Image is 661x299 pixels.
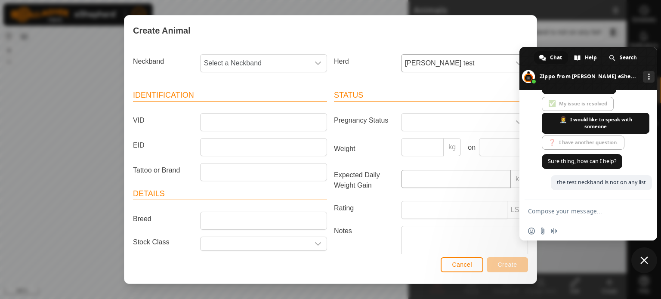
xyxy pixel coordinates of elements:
[130,212,197,226] label: Breed
[510,114,528,131] div: dropdown trigger
[402,55,510,72] span: joe test
[539,228,546,234] span: Send a file
[133,188,327,200] header: Details
[309,237,327,250] div: dropdown trigger
[330,138,398,160] label: Weight
[130,237,197,247] label: Stock Class
[528,207,630,215] textarea: Compose your message...
[130,54,197,69] label: Neckband
[643,71,655,83] div: More channels
[130,163,197,178] label: Tattoo or Brand
[534,51,568,64] div: Chat
[201,55,309,72] span: Select a Neckband
[487,257,528,272] button: Create
[528,228,535,234] span: Insert an emoji
[444,138,461,156] p-inputgroup-addon: kg
[585,51,597,64] span: Help
[464,142,476,153] label: on
[133,24,191,37] span: Create Animal
[550,228,557,234] span: Audio message
[441,257,483,272] button: Cancel
[604,51,643,64] div: Search
[557,179,646,186] span: the test neckband is not on any list
[330,113,398,128] label: Pregnancy Status
[511,170,528,188] p-inputgroup-addon: kg
[133,89,327,102] header: Identification
[130,113,197,128] label: VID
[309,55,327,72] div: dropdown trigger
[510,55,528,72] div: dropdown trigger
[507,201,528,219] p-inputgroup-addon: LSU
[130,138,197,153] label: EID
[452,261,472,268] span: Cancel
[330,226,398,274] label: Notes
[334,89,528,102] header: Status
[550,51,562,64] span: Chat
[569,51,603,64] div: Help
[330,54,398,69] label: Herd
[548,157,616,165] span: Sure thing, how can I help?
[498,261,517,268] span: Create
[330,170,398,191] label: Expected Daily Weight Gain
[620,51,637,64] span: Search
[330,201,398,216] label: Rating
[201,237,309,250] input: Select or enter a Stock Class
[631,247,657,273] div: Close chat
